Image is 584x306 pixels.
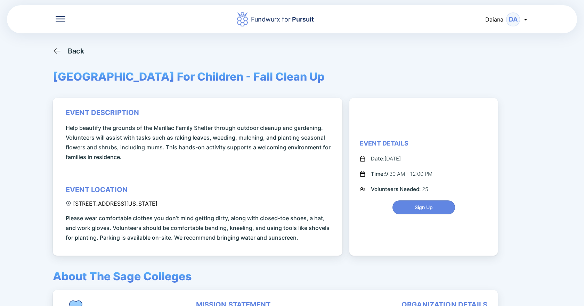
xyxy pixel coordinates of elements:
div: Fundwurx for [251,15,314,24]
div: Event Details [360,139,408,148]
span: Daiana [485,16,503,23]
div: 9:30 AM - 12:00 PM [371,170,432,178]
span: Volunteers Needed: [371,186,422,192]
span: Please wear comfortable clothes you don’t mind getting dirty, along with closed-toe shoes, a hat,... [66,213,332,242]
div: DA [506,13,520,26]
span: Help beautify the grounds of the Marillac Family Shelter through outdoor cleanup and gardening. V... [66,123,332,162]
span: Date: [371,155,384,162]
div: Back [68,47,84,55]
div: [STREET_ADDRESS][US_STATE] [66,200,157,207]
span: [GEOGRAPHIC_DATA] For Children - Fall Clean Up [53,70,324,83]
span: Time: [371,171,385,177]
button: Sign Up [392,200,455,214]
span: Pursuit [291,16,314,23]
span: About The Sage Colleges [53,270,192,283]
span: Sign Up [415,204,433,211]
div: event description [66,108,139,117]
div: event location [66,185,128,194]
div: 25 [371,185,428,193]
div: [DATE] [371,155,401,163]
